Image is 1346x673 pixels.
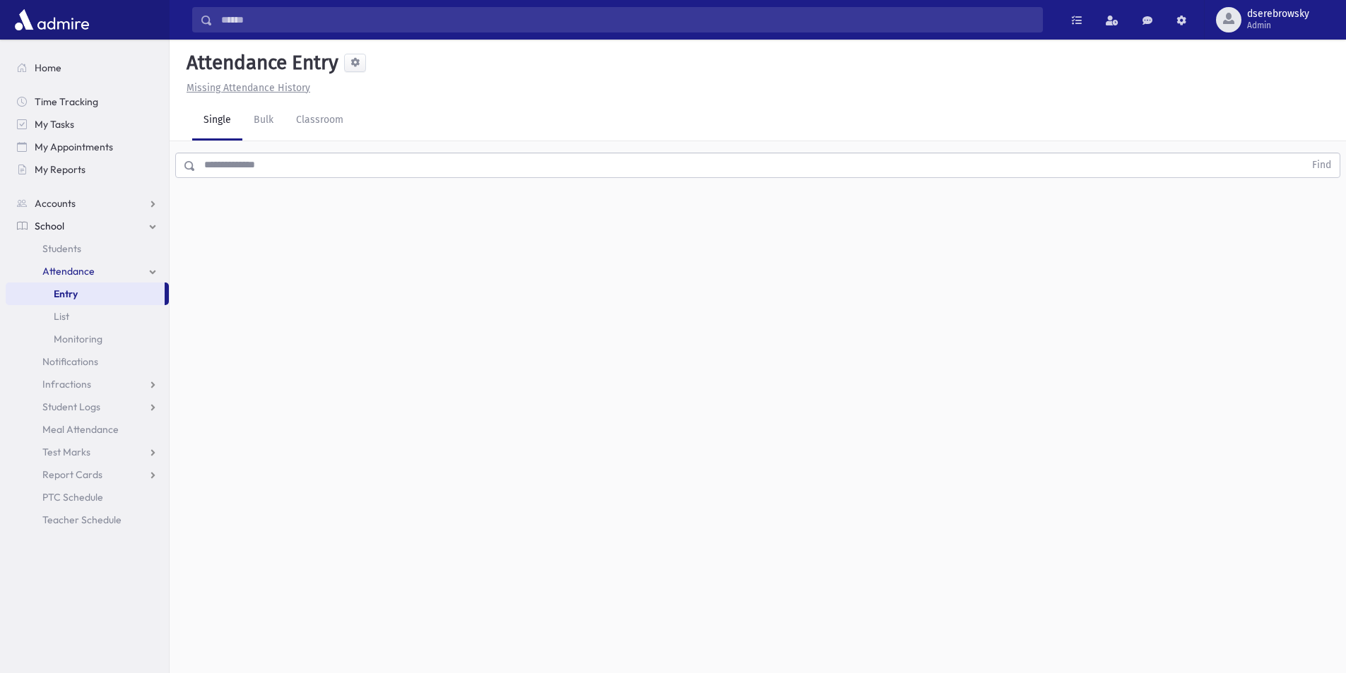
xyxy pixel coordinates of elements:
span: Student Logs [42,400,100,413]
a: Notifications [6,350,169,373]
img: AdmirePro [11,6,93,34]
span: Accounts [35,197,76,210]
a: Attendance [6,260,169,282]
a: Teacher Schedule [6,508,169,531]
a: Single [192,101,242,141]
a: Accounts [6,192,169,215]
a: Missing Attendance History [181,82,310,94]
span: Infractions [42,378,91,391]
button: Find [1304,153,1340,177]
span: Notifications [42,355,98,368]
span: Entry [54,287,78,300]
span: Report Cards [42,468,102,481]
span: Attendance [42,265,95,278]
span: My Reports [35,163,85,176]
a: My Appointments [6,136,169,158]
a: Home [6,56,169,79]
a: Time Tracking [6,90,169,113]
u: Missing Attendance History [187,82,310,94]
a: List [6,305,169,328]
input: Search [213,7,1042,32]
a: Monitoring [6,328,169,350]
a: Students [6,237,169,260]
a: Report Cards [6,463,169,486]
span: Time Tracking [35,95,98,108]
span: Home [35,61,61,74]
span: Test Marks [42,446,90,458]
a: My Reports [6,158,169,181]
a: Student Logs [6,395,169,418]
a: Meal Attendance [6,418,169,441]
a: Test Marks [6,441,169,463]
span: My Appointments [35,141,113,153]
h5: Attendance Entry [181,51,338,75]
a: Entry [6,282,165,305]
a: PTC Schedule [6,486,169,508]
span: School [35,220,64,232]
span: Teacher Schedule [42,513,122,526]
a: Bulk [242,101,285,141]
span: Students [42,242,81,255]
span: Monitoring [54,333,102,345]
span: Admin [1247,20,1309,31]
a: School [6,215,169,237]
span: dserebrowsky [1247,8,1309,20]
span: PTC Schedule [42,491,103,504]
a: Infractions [6,373,169,395]
a: Classroom [285,101,355,141]
span: My Tasks [35,118,74,131]
span: List [54,310,69,323]
a: My Tasks [6,113,169,136]
span: Meal Attendance [42,423,119,436]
